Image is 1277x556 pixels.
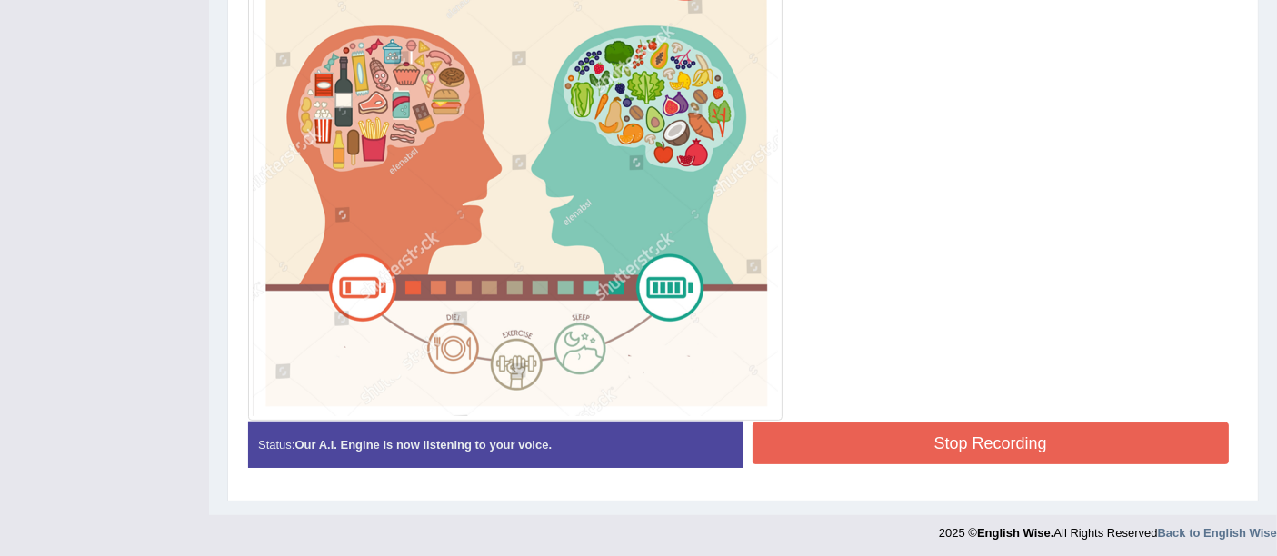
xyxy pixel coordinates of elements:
strong: Our A.I. Engine is now listening to your voice. [294,438,552,452]
div: Status: [248,422,743,468]
div: 2025 © All Rights Reserved [939,515,1277,541]
a: Back to English Wise [1158,526,1277,540]
strong: English Wise. [977,526,1053,540]
button: Stop Recording [753,422,1230,464]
